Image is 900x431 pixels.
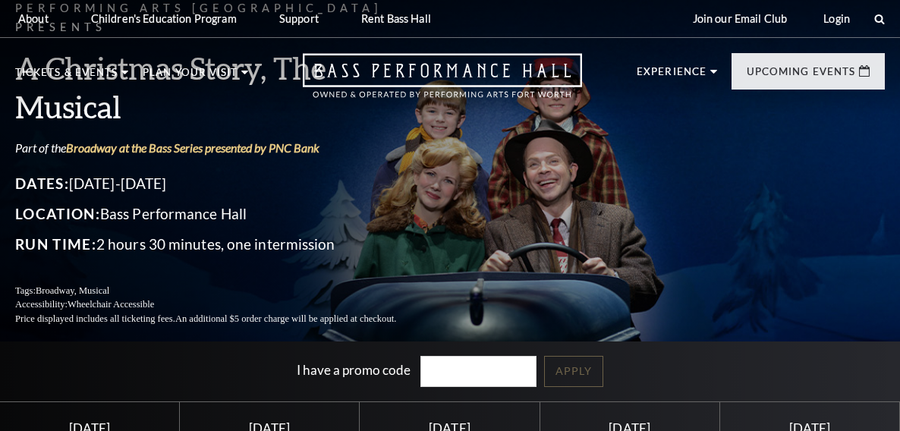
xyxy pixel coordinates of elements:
p: Support [279,12,319,25]
span: An additional $5 order charge will be applied at checkout. [175,313,396,324]
p: About [18,12,49,25]
label: I have a promo code [297,362,411,378]
p: Part of the [15,140,433,156]
p: 2 hours 30 minutes, one intermission [15,232,433,256]
span: Run Time: [15,235,96,253]
span: Broadway, Musical [36,285,109,296]
span: Location: [15,205,100,222]
p: Bass Performance Hall [15,202,433,226]
span: Wheelchair Accessible [68,299,154,310]
p: Children's Education Program [91,12,237,25]
p: Upcoming Events [747,67,855,85]
p: Accessibility: [15,297,433,312]
a: Broadway at the Bass Series presented by PNC Bank [66,140,319,155]
p: Tags: [15,284,433,298]
span: Dates: [15,175,69,192]
p: Rent Bass Hall [361,12,431,25]
p: Plan Your Visit [143,68,238,86]
p: Experience [637,67,706,85]
p: Price displayed includes all ticketing fees. [15,312,433,326]
p: Tickets & Events [15,68,118,86]
p: [DATE]-[DATE] [15,171,433,196]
